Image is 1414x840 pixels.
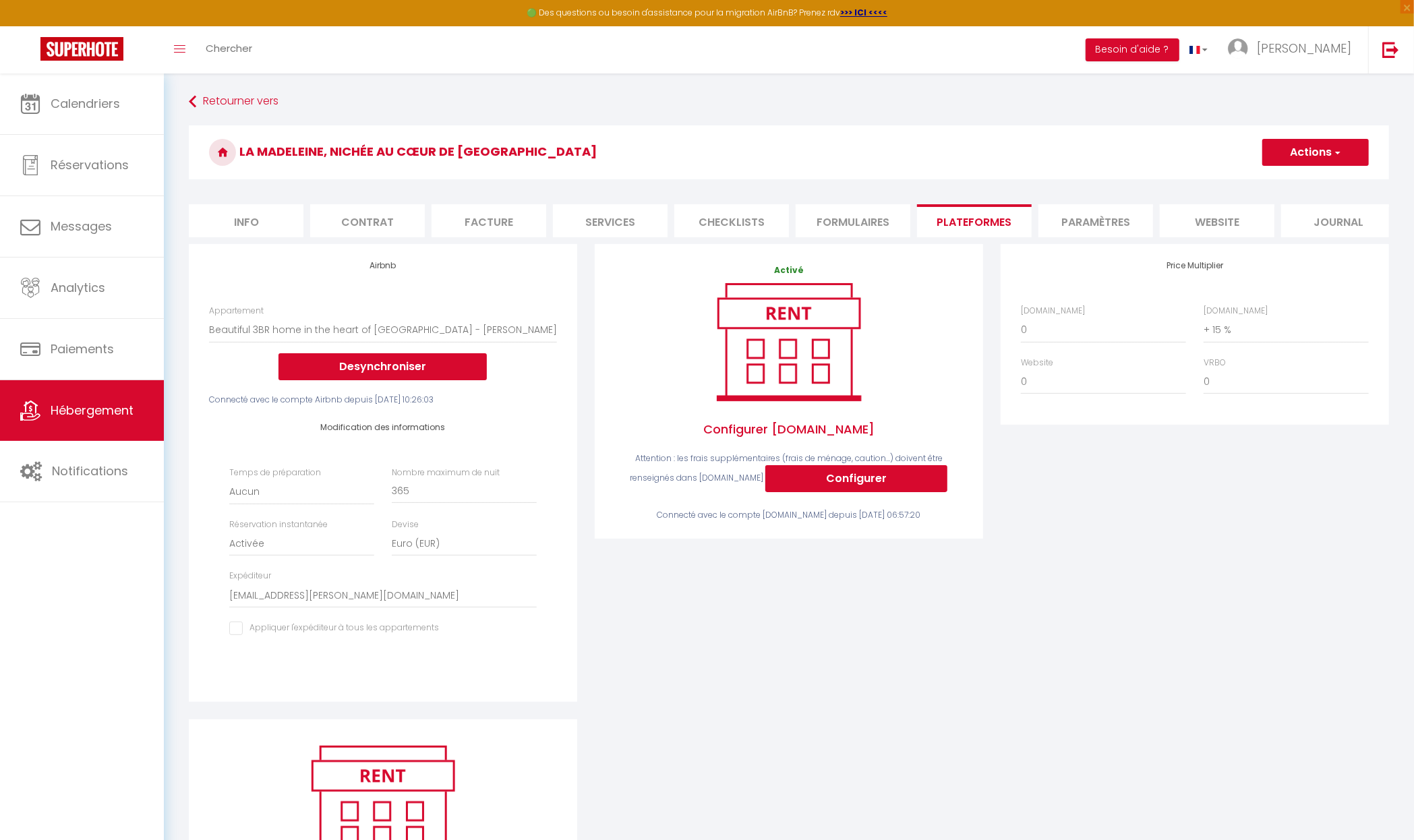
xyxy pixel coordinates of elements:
[40,37,123,61] img: Super Booking
[229,467,321,479] label: Temps de préparation
[674,204,789,237] li: Checklists
[51,279,105,296] span: Analytics
[229,423,537,432] h4: Modification des informations
[553,204,668,237] li: Services
[189,90,1389,114] a: Retourner vers
[209,394,557,407] div: Connecté avec le compte Airbnb depuis [DATE] 10:26:03
[209,305,264,318] label: Appartement
[1204,357,1226,369] label: VRBO
[917,204,1032,237] li: Plateformes
[229,518,328,531] label: Réservation instantanée
[206,41,252,55] span: Chercher
[1262,139,1369,166] button: Actions
[189,204,303,237] li: Info
[1218,26,1368,73] a: ... [PERSON_NAME]
[52,462,128,479] span: Notifications
[630,452,943,483] span: Attention : les frais supplémentaires (frais de ménage, caution...) doivent être renseignés dans ...
[432,204,546,237] li: Facture
[51,95,120,112] span: Calendriers
[703,277,875,407] img: rent.png
[1038,204,1153,237] li: Paramètres
[1228,38,1248,59] img: ...
[310,204,425,237] li: Contrat
[278,353,487,380] button: Desynchroniser
[1382,41,1399,58] img: logout
[51,402,134,419] span: Hébergement
[392,518,419,531] label: Devise
[1021,305,1085,318] label: [DOMAIN_NAME]
[1204,305,1268,318] label: [DOMAIN_NAME]
[765,465,947,492] button: Configurer
[196,26,262,73] a: Chercher
[1021,261,1369,270] h4: Price Multiplier
[209,261,557,270] h4: Airbnb
[615,509,963,522] div: Connecté avec le compte [DOMAIN_NAME] depuis [DATE] 06:57:20
[51,218,112,235] span: Messages
[51,156,129,173] span: Réservations
[392,467,500,479] label: Nombre maximum de nuit
[1086,38,1179,61] button: Besoin d'aide ?
[1257,40,1351,57] span: [PERSON_NAME]
[1160,204,1274,237] li: website
[615,407,963,452] span: Configurer [DOMAIN_NAME]
[615,264,963,277] p: Activé
[840,7,887,18] a: >>> ICI <<<<
[796,204,910,237] li: Formulaires
[51,340,114,357] span: Paiements
[189,125,1389,179] h3: La Madeleine, nichée au cœur de [GEOGRAPHIC_DATA]
[1281,204,1396,237] li: Journal
[229,570,271,582] label: Expéditeur
[1021,357,1053,369] label: Website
